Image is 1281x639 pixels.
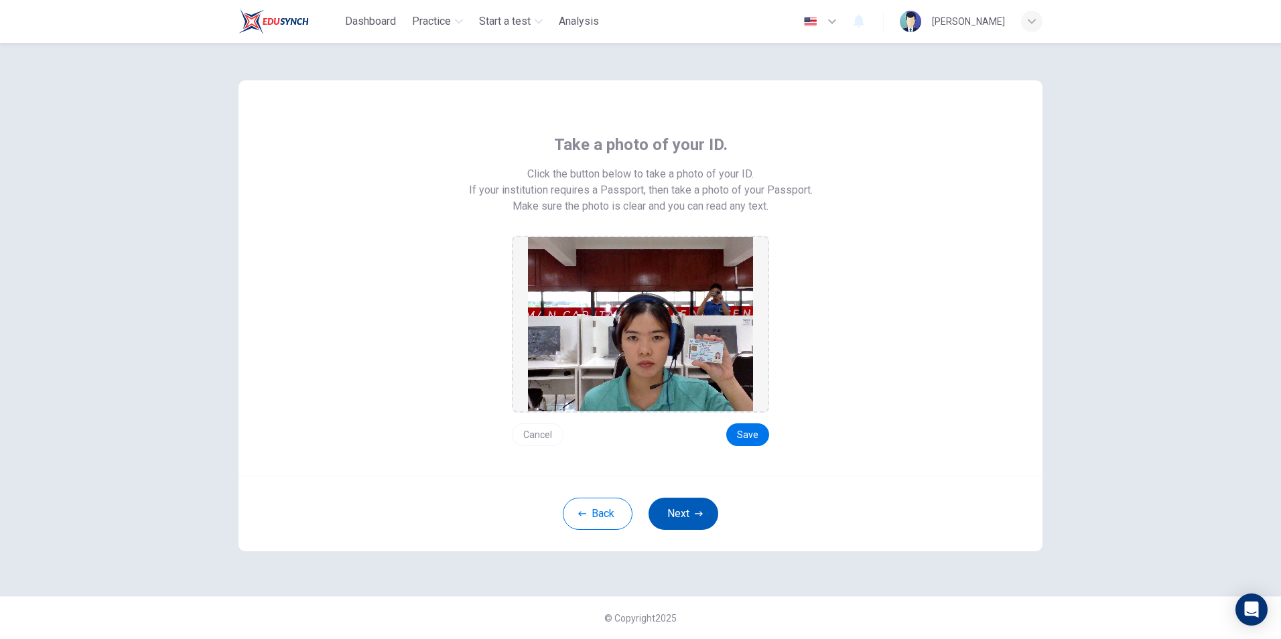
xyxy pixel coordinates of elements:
[604,613,677,624] span: © Copyright 2025
[479,13,531,29] span: Start a test
[554,134,728,155] span: Take a photo of your ID.
[559,13,599,29] span: Analysis
[900,11,921,32] img: Profile picture
[345,13,396,29] span: Dashboard
[513,198,768,214] span: Make sure the photo is clear and you can read any text.
[553,9,604,33] button: Analysis
[407,9,468,33] button: Practice
[340,9,401,33] button: Dashboard
[412,13,451,29] span: Practice
[802,17,819,27] img: en
[239,8,340,35] a: Train Test logo
[474,9,548,33] button: Start a test
[239,8,309,35] img: Train Test logo
[512,423,563,446] button: Cancel
[469,166,813,198] span: Click the button below to take a photo of your ID. If your institution requires a Passport, then ...
[563,498,632,530] button: Back
[528,237,753,411] img: preview screemshot
[726,423,769,446] button: Save
[649,498,718,530] button: Next
[1235,593,1268,626] div: Open Intercom Messenger
[932,13,1005,29] div: [PERSON_NAME]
